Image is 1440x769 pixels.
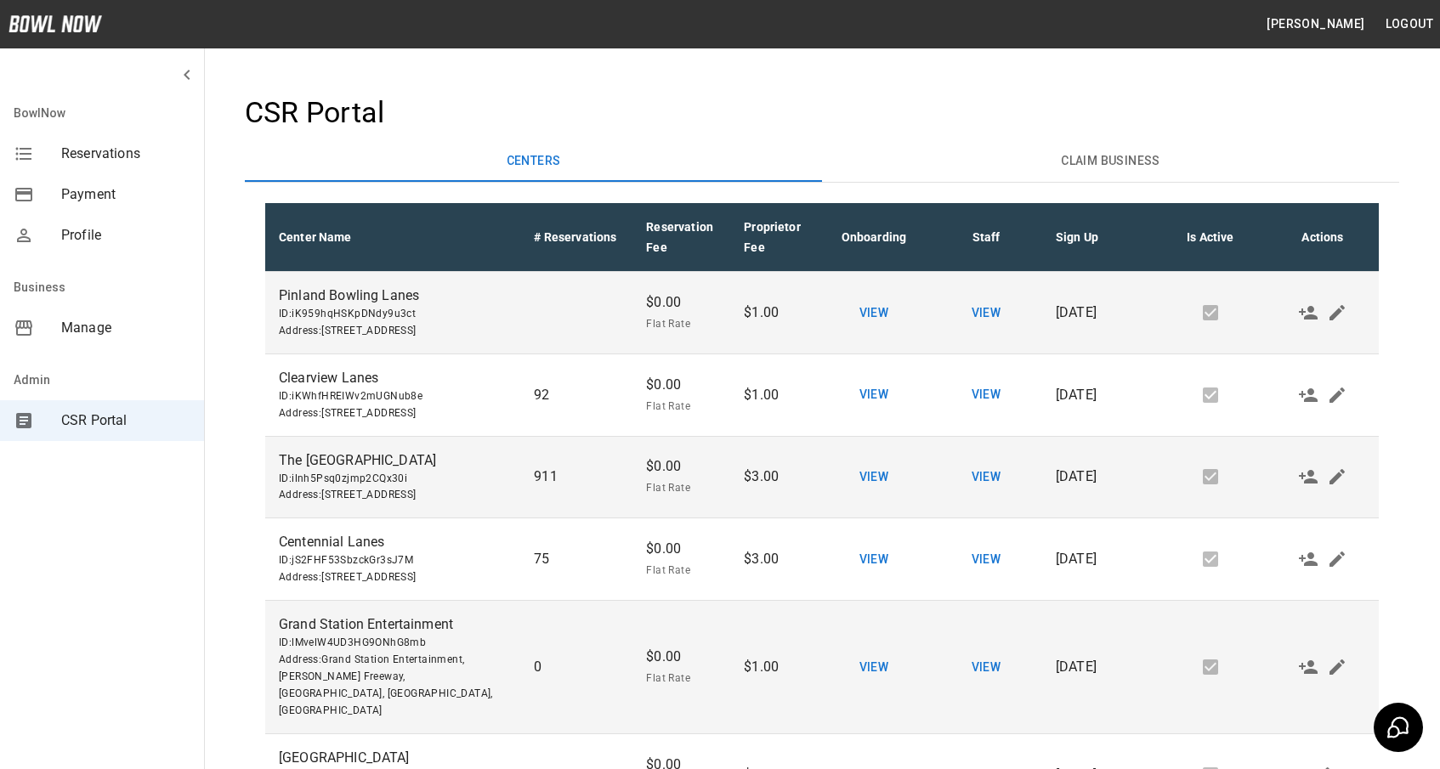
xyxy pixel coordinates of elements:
[279,569,507,586] span: Address : [STREET_ADDRESS]
[959,544,1013,575] button: View
[1154,203,1267,272] th: Is Active
[1056,549,1141,569] p: [DATE]
[1379,8,1440,40] button: Logout
[632,203,730,272] th: Reservation Fee
[520,203,632,272] th: # Reservations
[534,657,619,677] p: 0
[646,456,717,477] p: $0.00
[646,670,717,687] span: Flat Rate
[1323,653,1352,681] button: Edit
[847,297,901,329] button: View
[61,184,190,205] span: Payment
[959,461,1013,493] button: View
[279,286,507,306] p: Pinland Bowling Lanes
[646,480,717,497] span: Flat Rate
[1323,462,1352,491] button: Edit
[279,450,507,471] p: The [GEOGRAPHIC_DATA]
[279,368,507,388] p: Clearview Lanes
[646,316,717,333] span: Flat Rate
[930,203,1042,272] th: Staff
[61,410,190,431] span: CSR Portal
[245,95,1399,131] h4: CSR Portal
[744,385,804,405] p: $1.00
[265,203,520,272] th: Center Name
[1056,385,1141,405] p: [DATE]
[245,141,1399,182] div: basic tabs example
[534,466,619,487] p: 911
[646,292,717,313] p: $0.00
[279,471,507,488] span: ID: ilnh5Psq0zjmp2CQx30i
[279,323,507,340] span: Address : [STREET_ADDRESS]
[9,15,102,32] img: logo
[646,399,717,416] span: Flat Rate
[534,549,619,569] p: 75
[646,647,717,667] p: $0.00
[279,748,507,768] p: [GEOGRAPHIC_DATA]
[959,379,1013,410] button: View
[279,652,507,720] span: Address : Grand Station Entertainment, [PERSON_NAME] Freeway, [GEOGRAPHIC_DATA], [GEOGRAPHIC_DATA...
[61,225,190,246] span: Profile
[847,544,901,575] button: View
[1323,545,1352,574] button: Edit
[847,652,901,683] button: View
[744,657,804,677] p: $1.00
[534,385,619,405] p: 92
[61,318,190,338] span: Manage
[279,306,507,323] span: ID: iK959hqHSKpDNdy9u3ct
[279,635,507,652] span: ID: lMvelW4UD3HG9ONhG8mb
[1294,381,1323,410] button: Make Admin
[279,388,507,405] span: ID: iKWhfHREIWv2mUGNub8e
[744,303,804,323] p: $1.00
[959,652,1013,683] button: View
[279,614,507,635] p: Grand Station Entertainment
[1042,203,1154,272] th: Sign Up
[730,203,818,272] th: Proprietor Fee
[1294,545,1323,574] button: Make Admin
[61,144,190,164] span: Reservations
[1294,653,1323,681] button: Make Admin
[1056,303,1141,323] p: [DATE]
[744,466,804,487] p: $3.00
[646,563,717,580] span: Flat Rate
[822,141,1399,182] button: Claim Business
[279,532,507,552] p: Centennial Lanes
[1267,203,1379,272] th: Actions
[1056,657,1141,677] p: [DATE]
[1323,298,1352,327] button: Edit
[1323,381,1352,410] button: Edit
[1294,298,1323,327] button: Make Admin
[646,539,717,559] p: $0.00
[744,549,804,569] p: $3.00
[1260,8,1371,40] button: [PERSON_NAME]
[847,461,901,493] button: View
[279,405,507,422] span: Address : [STREET_ADDRESS]
[279,552,507,569] span: ID: jS2FHF53SbzckGr3sJ7M
[245,141,822,182] button: Centers
[847,379,901,410] button: View
[818,203,930,272] th: Onboarding
[959,297,1013,329] button: View
[279,487,507,504] span: Address : [STREET_ADDRESS]
[1056,466,1141,487] p: [DATE]
[1294,462,1323,491] button: Make Admin
[646,375,717,395] p: $0.00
